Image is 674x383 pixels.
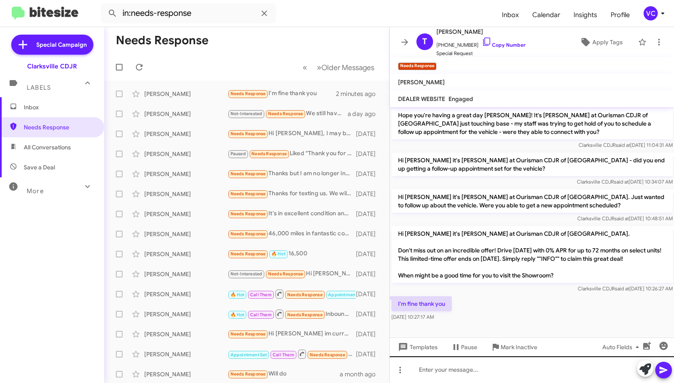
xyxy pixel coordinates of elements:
[398,63,436,70] small: Needs Response
[576,179,672,185] span: Clarksville CDJR [DATE] 10:34:07 AM
[577,285,672,292] span: Clarksville CDJR [DATE] 10:26:27 AM
[228,169,356,179] div: Thanks but I am no longer interested. I bought something else.
[231,251,266,257] span: Needs Response
[11,35,93,55] a: Special Campaign
[228,229,356,239] div: 46,000 miles in fantastic condition. How much??
[144,290,228,298] div: [PERSON_NAME]
[298,59,312,76] button: Previous
[24,143,71,151] span: All Conversations
[144,190,228,198] div: [PERSON_NAME]
[348,110,383,118] div: a day ago
[614,215,629,222] span: said at
[298,59,379,76] nav: Page navigation example
[250,292,272,297] span: Call Them
[614,285,629,292] span: said at
[231,331,266,337] span: Needs Response
[390,340,444,355] button: Templates
[27,84,51,91] span: Labels
[391,153,673,176] p: Hi [PERSON_NAME] it's [PERSON_NAME] at Ourisman CDJR of [GEOGRAPHIC_DATA] - did you end up gettin...
[231,271,263,277] span: Not-Interested
[356,230,382,238] div: [DATE]
[356,210,382,218] div: [DATE]
[614,179,628,185] span: said at
[144,310,228,318] div: [PERSON_NAME]
[310,352,345,358] span: Needs Response
[303,62,307,73] span: «
[356,250,382,258] div: [DATE]
[228,289,356,299] div: WP0AA2A78EL0150503
[228,89,336,98] div: I'm fine thank you
[228,149,356,159] div: Liked “Thank you for the update.”
[336,90,383,98] div: 2 minutes ago
[328,292,365,297] span: Appointment Set
[356,330,382,338] div: [DATE]
[287,292,323,297] span: Needs Response
[422,35,427,48] span: T
[398,78,445,86] span: [PERSON_NAME]
[644,6,658,20] div: VC
[444,340,484,355] button: Pause
[144,230,228,238] div: [PERSON_NAME]
[567,3,604,27] a: Insights
[231,111,263,116] span: Not-Interested
[317,62,321,73] span: »
[356,310,382,318] div: [DATE]
[231,352,267,358] span: Appointment Set
[228,309,356,319] div: Inbound Call
[231,191,266,197] span: Needs Response
[391,314,434,320] span: [DATE] 10:27:17 AM
[144,110,228,118] div: [PERSON_NAME]
[501,340,537,355] span: Mark Inactive
[268,111,303,116] span: Needs Response
[228,109,348,118] div: We still have to buy our own warranty and gap insurance.
[251,151,287,156] span: Needs Response
[228,349,356,359] div: Inbound Call
[231,312,245,317] span: 🔥 Hot
[250,312,272,317] span: Call Them
[356,190,382,198] div: [DATE]
[231,91,266,96] span: Needs Response
[24,103,95,111] span: Inbox
[596,340,649,355] button: Auto Fields
[228,249,356,259] div: 16,500
[27,62,77,71] div: Clarksville CDJR
[636,6,665,20] button: VC
[436,49,526,58] span: Special Request
[144,250,228,258] div: [PERSON_NAME]
[228,369,340,379] div: Will do
[448,95,473,103] span: Engaged
[321,63,374,72] span: Older Messages
[356,150,382,158] div: [DATE]
[231,211,266,217] span: Needs Response
[144,350,228,358] div: [PERSON_NAME]
[27,187,44,195] span: More
[396,340,438,355] span: Templates
[484,340,544,355] button: Mark Inactive
[144,170,228,178] div: [PERSON_NAME]
[231,292,245,297] span: 🔥 Hot
[398,95,445,103] span: DEALER WEBSITE
[577,215,672,222] span: Clarksville CDJR [DATE] 10:48:51 AM
[312,59,379,76] button: Next
[228,209,356,219] div: It's in excellent condition and has 21,000 miles. No issues. If you could give me a range, I'd li...
[356,350,382,358] div: [DATE]
[228,129,356,139] div: Hi [PERSON_NAME], I may be interested in having Ourisman buy my Gladiator. Do you have a price?
[495,3,526,27] a: Inbox
[116,34,208,47] h1: Needs Response
[482,42,526,48] a: Copy Number
[228,189,356,199] div: Thanks for texting us. We will be with you shortly. In the meantime, you can use this link to sav...
[526,3,567,27] a: Calendar
[340,370,382,378] div: a month ago
[24,123,95,131] span: Needs Response
[391,226,673,283] p: Hi [PERSON_NAME] it's [PERSON_NAME] at Ourisman CDJR of [GEOGRAPHIC_DATA]. Don't miss out on an i...
[436,27,526,37] span: [PERSON_NAME]
[356,290,382,298] div: [DATE]
[231,231,266,237] span: Needs Response
[604,3,636,27] a: Profile
[144,210,228,218] div: [PERSON_NAME]
[144,330,228,338] div: [PERSON_NAME]
[356,170,382,178] div: [DATE]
